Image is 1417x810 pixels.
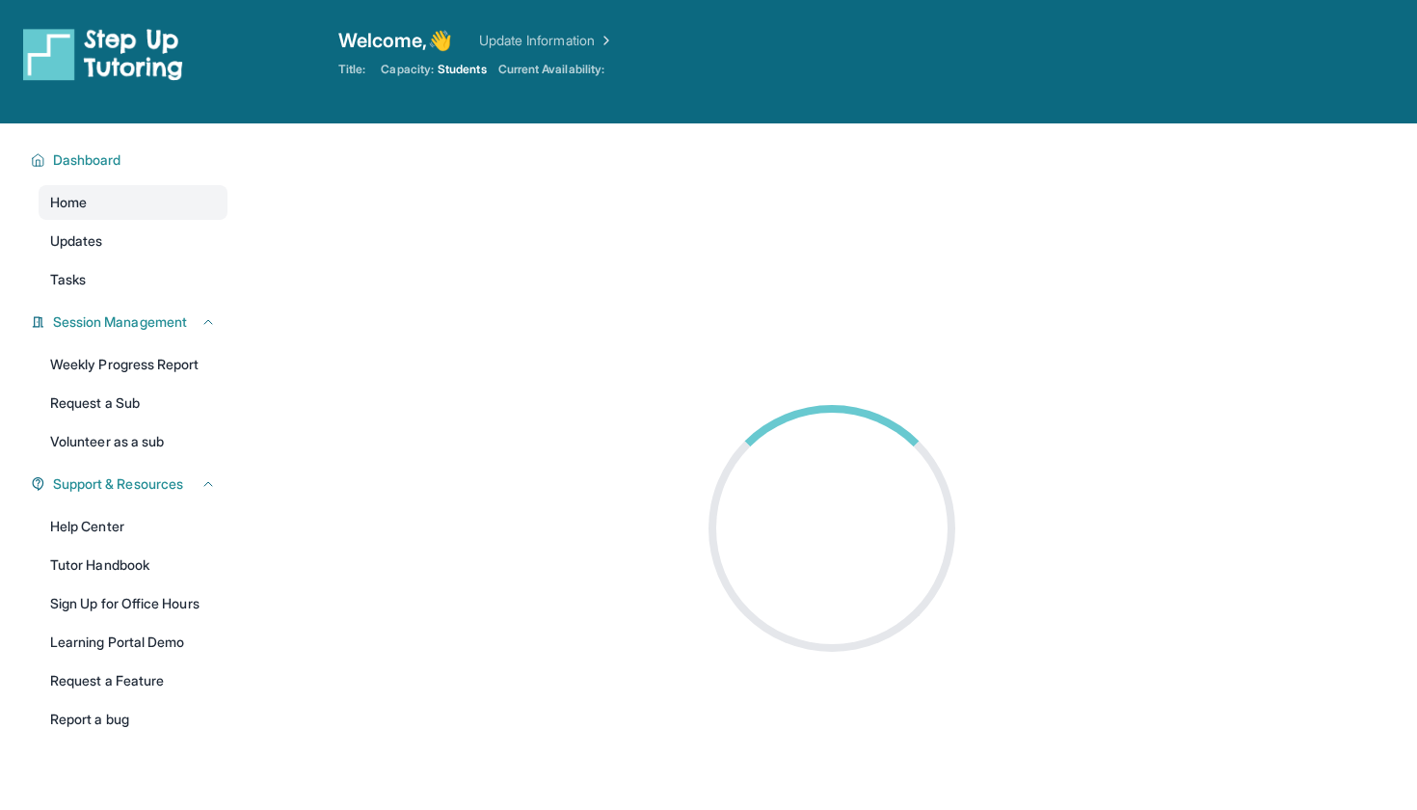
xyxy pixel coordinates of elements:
[53,474,183,494] span: Support & Resources
[438,62,487,77] span: Students
[479,31,614,50] a: Update Information
[39,548,227,582] a: Tutor Handbook
[39,347,227,382] a: Weekly Progress Report
[595,31,614,50] img: Chevron Right
[338,62,365,77] span: Title:
[53,150,121,170] span: Dashboard
[39,702,227,737] a: Report a bug
[50,270,86,289] span: Tasks
[39,262,227,297] a: Tasks
[39,424,227,459] a: Volunteer as a sub
[39,386,227,420] a: Request a Sub
[45,150,216,170] button: Dashboard
[39,663,227,698] a: Request a Feature
[53,312,187,332] span: Session Management
[39,185,227,220] a: Home
[45,312,216,332] button: Session Management
[45,474,216,494] button: Support & Resources
[39,509,227,544] a: Help Center
[50,193,87,212] span: Home
[39,625,227,660] a: Learning Portal Demo
[381,62,434,77] span: Capacity:
[23,27,183,81] img: logo
[498,62,604,77] span: Current Availability:
[50,231,103,251] span: Updates
[338,27,452,54] span: Welcome, 👋
[39,224,227,258] a: Updates
[39,586,227,621] a: Sign Up for Office Hours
